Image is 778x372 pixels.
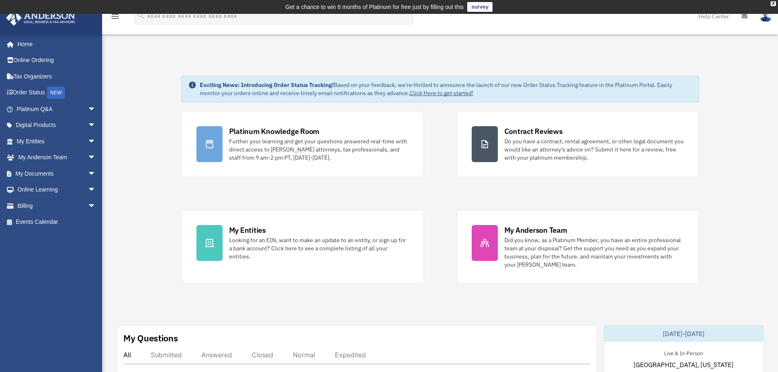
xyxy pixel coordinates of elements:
[760,10,772,22] img: User Pic
[229,126,320,136] div: Platinum Knowledge Room
[6,52,108,69] a: Online Ordering
[123,332,178,344] div: My Questions
[504,236,684,269] div: Did you know, as a Platinum Member, you have an entire professional team at your disposal? Get th...
[6,165,108,182] a: My Documentsarrow_drop_down
[151,351,182,359] div: Submitted
[229,236,409,261] div: Looking for an EIN, want to make an update to an entity, or sign up for a bank account? Click her...
[6,149,108,166] a: My Anderson Teamarrow_drop_down
[252,351,273,359] div: Closed
[123,351,131,359] div: All
[285,2,464,12] div: Get a chance to win 6 months of Platinum for free just by filling out this
[229,137,409,162] div: Further your learning and get your questions answered real-time with direct access to [PERSON_NAM...
[88,133,104,150] span: arrow_drop_down
[467,2,493,12] a: survey
[88,198,104,214] span: arrow_drop_down
[4,10,78,26] img: Anderson Advisors Platinum Portal
[88,165,104,182] span: arrow_drop_down
[293,351,315,359] div: Normal
[504,137,684,162] div: Do you have a contract, rental agreement, or other legal document you would like an attorney's ad...
[110,14,120,21] a: menu
[110,11,120,21] i: menu
[633,360,733,370] span: [GEOGRAPHIC_DATA], [US_STATE]
[6,36,104,52] a: Home
[88,101,104,118] span: arrow_drop_down
[6,85,108,101] a: Order StatusNEW
[136,11,145,20] i: search
[88,149,104,166] span: arrow_drop_down
[771,1,776,6] div: close
[201,351,232,359] div: Answered
[6,68,108,85] a: Tax Organizers
[6,214,108,230] a: Events Calendar
[335,351,366,359] div: Expedited
[88,182,104,198] span: arrow_drop_down
[47,87,65,99] div: NEW
[410,89,473,97] a: Click Here to get started!
[504,225,567,235] div: My Anderson Team
[504,126,563,136] div: Contract Reviews
[181,111,424,177] a: Platinum Knowledge Room Further your learning and get your questions answered real-time with dire...
[6,198,108,214] a: Billingarrow_drop_down
[457,210,699,284] a: My Anderson Team Did you know, as a Platinum Member, you have an entire professional team at your...
[658,348,709,357] div: Live & In-Person
[6,117,108,134] a: Digital Productsarrow_drop_down
[6,101,108,117] a: Platinum Q&Aarrow_drop_down
[200,81,692,97] div: Based on your feedback, we're thrilled to announce the launch of our new Order Status Tracking fe...
[6,182,108,198] a: Online Learningarrow_drop_down
[200,81,334,89] strong: Exciting News: Introducing Order Status Tracking!
[604,325,763,342] div: [DATE]-[DATE]
[6,133,108,149] a: My Entitiesarrow_drop_down
[229,225,266,235] div: My Entities
[457,111,699,177] a: Contract Reviews Do you have a contract, rental agreement, or other legal document you would like...
[88,117,104,134] span: arrow_drop_down
[181,210,424,284] a: My Entities Looking for an EIN, want to make an update to an entity, or sign up for a bank accoun...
